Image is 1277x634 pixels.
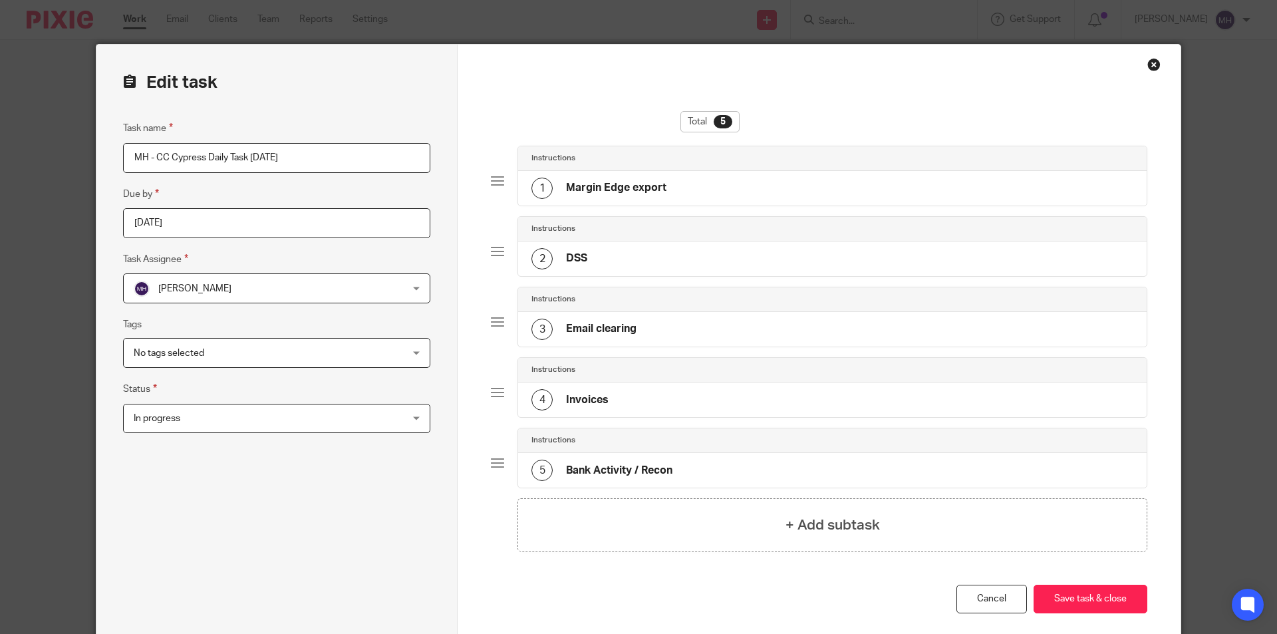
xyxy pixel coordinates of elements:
div: 4 [531,389,553,410]
h4: + Add subtask [785,515,880,536]
label: Status [123,381,157,396]
label: Tags [123,318,142,331]
label: Task name [123,120,173,136]
span: In progress [134,414,180,423]
span: No tags selected [134,349,204,358]
h4: Bank Activity / Recon [566,464,672,478]
div: 1 [531,178,553,199]
h4: Email clearing [566,322,637,336]
h4: Instructions [531,224,575,234]
h4: Margin Edge export [566,181,666,195]
h4: Instructions [531,294,575,305]
div: 5 [714,115,732,128]
h4: Instructions [531,435,575,446]
label: Due by [123,186,159,202]
h4: Invoices [566,393,609,407]
h4: DSS [566,251,587,265]
label: Task Assignee [123,251,188,267]
h2: Edit task [123,71,430,94]
button: Save task & close [1034,585,1147,613]
h4: Instructions [531,153,575,164]
span: [PERSON_NAME] [158,284,231,293]
a: Cancel [956,585,1027,613]
div: Close this dialog window [1147,58,1161,71]
h4: Instructions [531,365,575,375]
img: svg%3E [134,281,150,297]
input: Pick a date [123,208,430,238]
div: Total [680,111,740,132]
div: 5 [531,460,553,481]
div: 3 [531,319,553,340]
div: 2 [531,248,553,269]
